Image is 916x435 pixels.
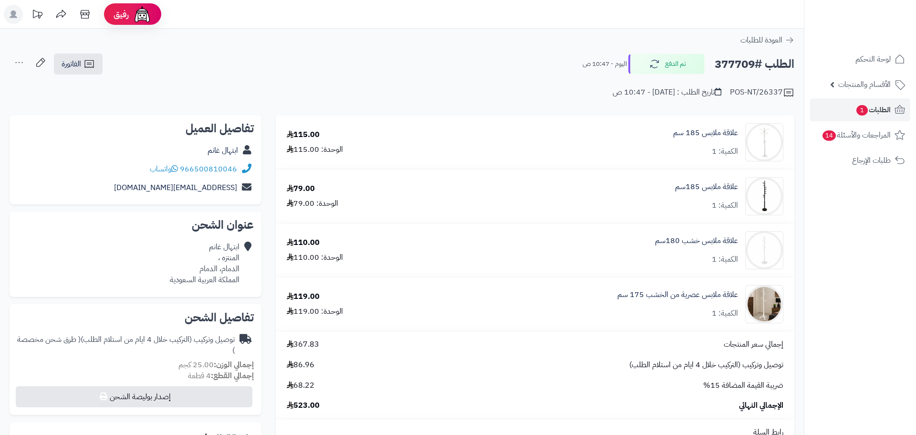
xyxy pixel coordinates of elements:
[712,308,738,319] div: الكمية: 1
[712,254,738,265] div: الكمية: 1
[730,87,794,98] div: POS-NT/26337
[810,98,910,121] a: الطلبات1
[287,360,314,371] span: 86.96
[17,123,254,134] h2: تفاصيل العميل
[855,103,891,117] span: الطلبات
[583,59,627,69] small: اليوم - 10:47 ص
[17,334,235,356] div: توصيل وتركيب (التركيب خلال 4 ايام من استلام الطلب)
[287,144,343,155] div: الوحدة: 115.00
[17,312,254,323] h2: تفاصيل الشحن
[133,5,152,24] img: ai-face.png
[740,34,794,46] a: العودة للطلبات
[287,339,319,350] span: 367.83
[822,128,891,142] span: المراجعات والأسئلة
[16,386,252,407] button: إصدار بوليصة الشحن
[613,87,721,98] div: تاريخ الطلب : [DATE] - 10:47 ص
[629,360,783,371] span: توصيل وتركيب (التركيب خلال 4 ايام من استلام الطلب)
[740,34,782,46] span: العودة للطلبات
[810,48,910,71] a: لوحة التحكم
[746,231,783,269] img: 1707900735-110107010031-90x90.jpg
[287,306,343,317] div: الوحدة: 119.00
[628,54,705,74] button: تم الدفع
[673,127,738,138] a: علاقة ملابس 185 سم
[178,359,254,371] small: 25.00 كجم
[114,9,129,20] span: رفيق
[114,182,237,193] a: [EMAIL_ADDRESS][DOMAIN_NAME]
[287,380,314,391] span: 68.22
[180,163,237,175] a: 966500810046
[724,339,783,350] span: إجمالي سعر المنتجات
[54,53,103,74] a: الفاتورة
[856,105,868,116] span: 1
[287,291,320,302] div: 119.00
[655,235,738,246] a: علاقة ملابس خشب 180سم
[214,359,254,371] strong: إجمالي الوزن:
[703,380,783,391] span: ضريبة القيمة المضافة 15%
[810,124,910,147] a: المراجعات والأسئلة14
[855,53,891,66] span: لوحة التحكم
[838,78,891,91] span: الأقسام والمنتجات
[287,400,320,411] span: 523.00
[851,12,907,32] img: logo-2.png
[715,54,794,74] h2: الطلب #377709
[739,400,783,411] span: الإجمالي النهائي
[675,181,738,192] a: علاقة ملابس 185سم
[746,123,783,161] img: 1669721402-1067%20White-90x90.png
[852,154,891,167] span: طلبات الإرجاع
[746,285,783,323] img: 1753166487-1-90x90.jpg
[746,177,783,215] img: 1694870187-63456346234653-90x90.jpg
[25,5,49,26] a: تحديثات المنصة
[62,58,81,70] span: الفاتورة
[211,370,254,382] strong: إجمالي القطع:
[822,130,836,141] span: 14
[287,198,338,209] div: الوحدة: 79.00
[617,289,738,300] a: علاقة ملابس عصرية من الخشب 175 سم
[287,183,315,194] div: 79.00
[810,149,910,172] a: طلبات الإرجاع
[712,200,738,211] div: الكمية: 1
[17,334,235,356] span: ( طرق شحن مخصصة )
[170,242,239,285] div: ابتهال غانم المنتزه ، الدمام، الدمام المملكة العربية السعودية
[712,146,738,157] div: الكمية: 1
[287,252,343,263] div: الوحدة: 110.00
[188,370,254,382] small: 4 قطعة
[287,237,320,248] div: 110.00
[17,219,254,231] h2: عنوان الشحن
[150,163,178,175] a: واتساب
[287,129,320,140] div: 115.00
[208,145,238,156] a: ابتهال غانم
